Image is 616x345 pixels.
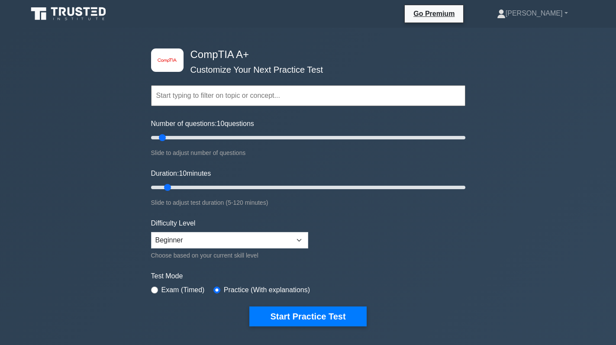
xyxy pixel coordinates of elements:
[224,285,310,295] label: Practice (With explanations)
[187,48,423,61] h4: CompTIA A+
[151,218,196,229] label: Difficulty Level
[151,119,254,129] label: Number of questions: questions
[217,120,225,127] span: 10
[249,306,366,326] button: Start Practice Test
[151,271,465,281] label: Test Mode
[179,170,187,177] span: 10
[151,197,465,208] div: Slide to adjust test duration (5-120 minutes)
[161,285,205,295] label: Exam (Timed)
[151,250,308,261] div: Choose based on your current skill level
[151,148,465,158] div: Slide to adjust number of questions
[151,168,211,179] label: Duration: minutes
[476,5,589,22] a: [PERSON_NAME]
[408,8,460,19] a: Go Premium
[151,85,465,106] input: Start typing to filter on topic or concept...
